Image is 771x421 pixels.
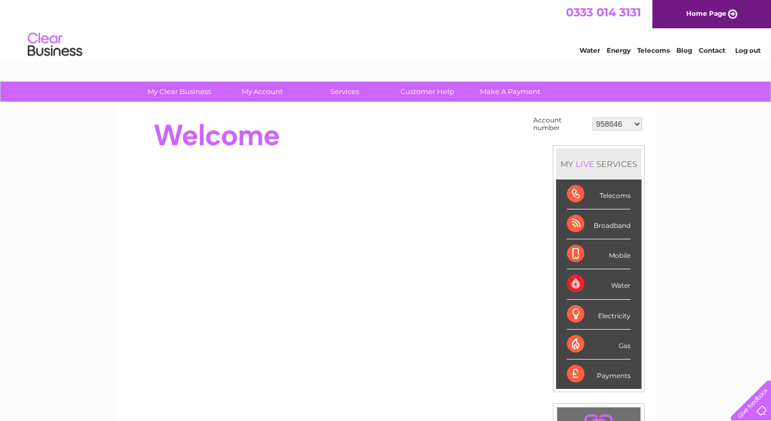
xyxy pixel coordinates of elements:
a: Water [579,46,600,54]
a: Log out [735,46,761,54]
div: Broadband [567,209,631,239]
a: Customer Help [383,82,472,102]
div: Telecoms [567,179,631,209]
div: Clear Business is a trading name of Verastar Limited (registered in [GEOGRAPHIC_DATA] No. 3667643... [129,6,643,53]
a: Telecoms [637,46,670,54]
a: My Account [217,82,307,102]
div: Mobile [567,239,631,269]
div: Water [567,269,631,299]
div: Gas [567,330,631,360]
a: Make A Payment [465,82,555,102]
div: Electricity [567,300,631,330]
img: logo.png [27,28,83,61]
td: Account number [531,114,590,134]
div: MY SERVICES [556,148,642,179]
div: Payments [567,360,631,389]
a: 0333 014 3131 [566,5,641,19]
a: Contact [699,46,725,54]
div: LIVE [573,159,596,169]
a: My Clear Business [134,82,224,102]
a: Blog [676,46,692,54]
a: Services [300,82,390,102]
a: Energy [607,46,631,54]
